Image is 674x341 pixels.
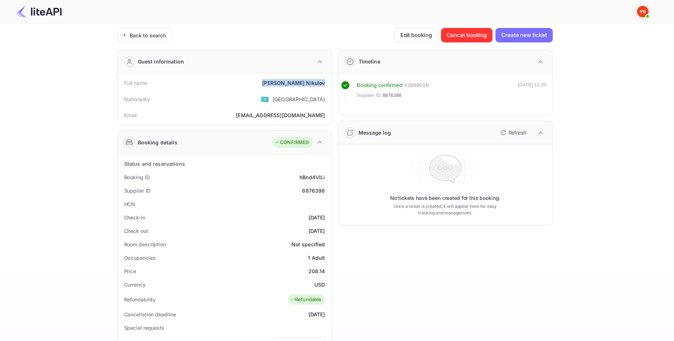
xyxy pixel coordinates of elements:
[124,160,185,168] div: Status and reservations
[357,92,382,99] span: Supplier ID:
[124,281,146,288] div: Currency
[637,6,649,17] img: Yandex Support
[357,81,403,90] div: Booking confirmed
[383,92,401,99] span: 8876398
[309,267,325,275] div: 208.14
[138,139,177,146] div: Booking details
[274,139,309,146] div: CONFIRMED
[124,214,145,221] div: Check-in
[309,227,325,235] div: [DATE]
[124,95,150,103] div: Nationality
[359,129,391,136] div: Message log
[291,241,325,248] div: Not specified
[124,311,176,318] div: Cancellation deadline
[124,187,151,194] div: Supplier ID
[441,28,493,42] button: Cancel booking
[309,311,325,318] div: [DATE]
[124,200,135,208] div: HCN
[496,127,529,139] button: Refresh
[359,58,380,65] div: Timeline
[138,58,184,65] div: Guest information
[16,6,62,17] img: LiteAPI Logo
[518,81,547,102] div: [DATE] 11:20
[495,28,552,42] button: Create new ticket
[130,32,166,39] div: Back to search
[309,214,325,221] div: [DATE]
[124,79,147,87] div: Full name
[314,281,325,288] div: USD
[394,28,438,42] button: Edit booking
[236,111,325,119] div: [EMAIL_ADDRESS][DOMAIN_NAME]
[404,81,429,90] div: # 3898018
[273,95,325,103] div: [GEOGRAPHIC_DATA]
[299,173,325,181] div: hBnd4VILi
[124,254,156,262] div: Occupancies
[308,254,325,262] div: 1 Adult
[261,93,269,106] span: United States
[508,129,526,136] p: Refresh
[262,79,325,87] div: [PERSON_NAME] Nikulov
[124,296,156,303] div: Refundability
[124,241,166,248] div: Room description
[302,187,325,194] div: 8876398
[124,267,136,275] div: Price
[290,296,322,303] div: Refundable
[124,324,164,332] div: Special requests
[124,111,137,119] div: Email
[124,173,150,181] div: Booking ID
[124,227,148,235] div: Check out
[388,203,503,216] p: Once a ticket is created, it will appear here for easy tracking and management.
[390,194,501,202] p: No tickets have been created for this booking.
